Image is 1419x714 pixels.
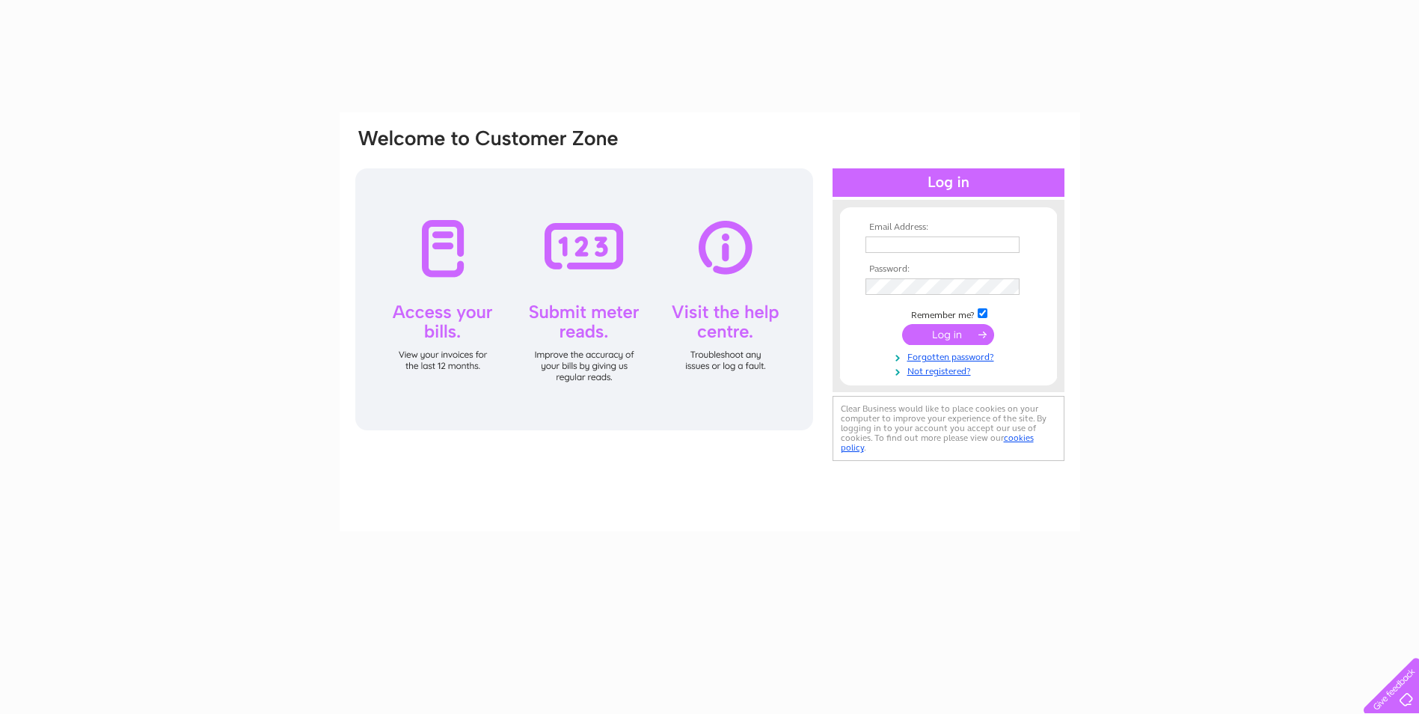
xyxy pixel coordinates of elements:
[862,306,1035,321] td: Remember me?
[833,396,1064,461] div: Clear Business would like to place cookies on your computer to improve your experience of the sit...
[865,349,1035,363] a: Forgotten password?
[862,222,1035,233] th: Email Address:
[841,433,1034,453] a: cookies policy
[862,264,1035,275] th: Password:
[865,363,1035,377] a: Not registered?
[902,324,994,345] input: Submit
